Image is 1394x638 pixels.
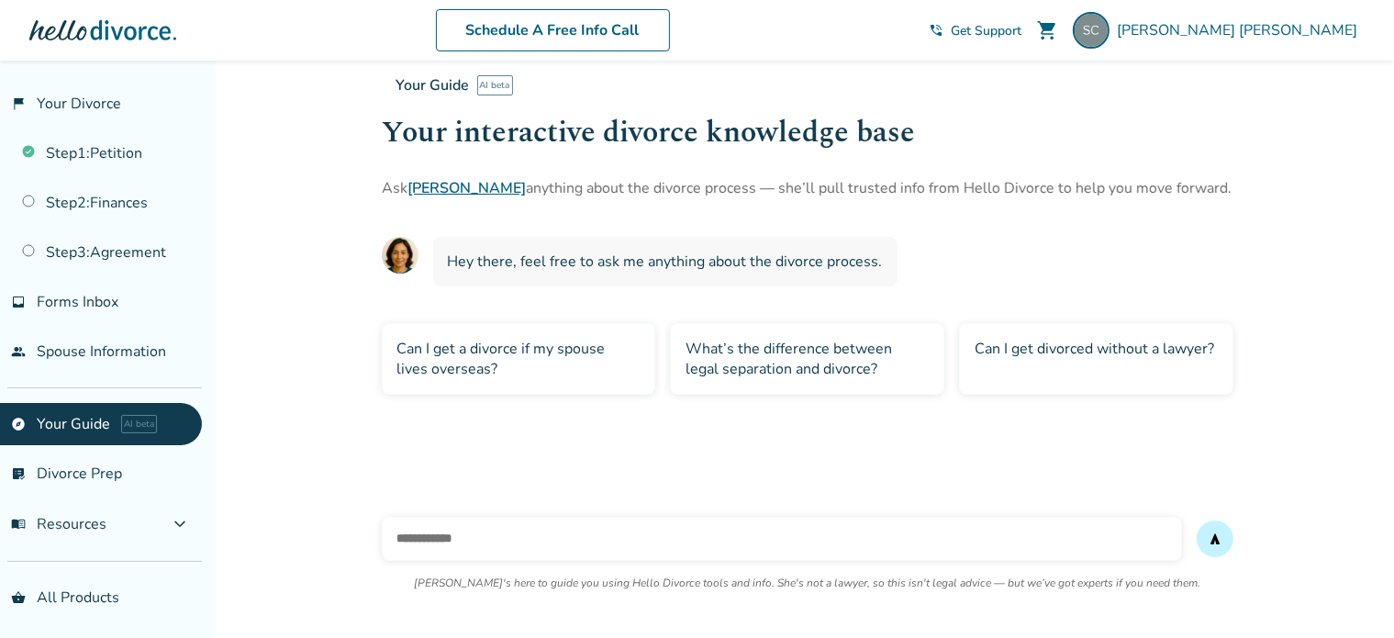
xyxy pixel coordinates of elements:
[414,576,1200,590] p: [PERSON_NAME]'s here to guide you using Hello Divorce tools and info. She's not a lawyer, so this...
[1073,12,1110,49] img: shwetha001@gmail.com
[11,96,26,111] span: flag_2
[11,344,26,359] span: people
[407,178,526,198] a: [PERSON_NAME]
[121,415,157,433] span: AI beta
[1117,20,1365,40] span: [PERSON_NAME] [PERSON_NAME]
[951,22,1021,39] span: Get Support
[448,252,883,272] span: Hey there, feel free to ask me anything about the divorce process.
[959,323,1233,395] div: Can I get divorced without a lawyer?
[11,295,26,309] span: inbox
[1208,532,1222,546] span: send
[929,23,943,38] span: phone_in_talk
[11,417,26,431] span: explore
[382,323,656,395] div: Can I get a divorce if my spouse lives overseas?
[929,22,1021,39] a: phone_in_talkGet Support
[1197,520,1233,557] button: send
[37,292,118,312] span: Forms Inbox
[1036,19,1058,41] span: shopping_cart
[396,75,470,95] span: Your Guide
[436,9,670,51] a: Schedule A Free Info Call
[169,513,191,535] span: expand_more
[670,323,944,395] div: What’s the difference between legal separation and divorce?
[11,517,26,532] span: menu_book
[11,590,26,605] span: shopping_basket
[477,75,513,95] span: AI beta
[11,514,106,534] span: Resources
[11,466,26,481] span: list_alt_check
[382,237,418,274] img: AI Assistant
